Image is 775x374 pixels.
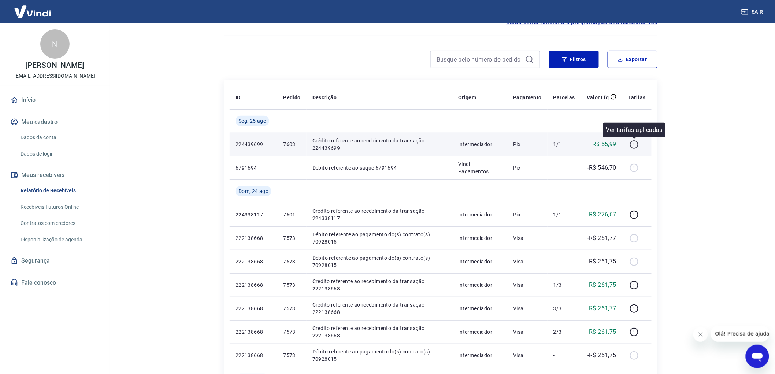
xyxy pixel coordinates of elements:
[236,94,241,101] p: ID
[553,211,575,218] p: 1/1
[236,234,271,242] p: 222138668
[312,207,446,222] p: Crédito referente ao recebimento da transação 224338117
[593,140,616,149] p: R$ 55,99
[740,5,766,19] button: Sair
[458,328,501,336] p: Intermediador
[312,137,446,152] p: Crédito referente ao recebimento da transação 224439699
[513,281,542,289] p: Visa
[458,234,501,242] p: Intermediador
[4,5,62,11] span: Olá! Precisa de ajuda?
[283,281,300,289] p: 7573
[553,352,575,359] p: -
[513,234,542,242] p: Visa
[458,141,501,148] p: Intermediador
[312,254,446,269] p: Débito referente ao pagamento do(s) contrato(s) 70928015
[587,351,616,360] p: -R$ 261,75
[236,141,271,148] p: 224439699
[711,326,769,342] iframe: Mensagem da empresa
[587,234,616,242] p: -R$ 261,77
[437,54,522,65] input: Busque pelo número do pedido
[236,352,271,359] p: 222138668
[18,183,101,198] a: Relatório de Recebíveis
[283,234,300,242] p: 7573
[589,304,617,313] p: R$ 261,77
[236,211,271,218] p: 224338117
[553,281,575,289] p: 1/3
[9,167,101,183] button: Meus recebíveis
[513,305,542,312] p: Visa
[589,327,617,336] p: R$ 261,75
[587,257,616,266] p: -R$ 261,75
[458,94,476,101] p: Origem
[283,305,300,312] p: 7573
[513,211,542,218] p: Pix
[587,94,611,101] p: Valor Líq.
[312,94,337,101] p: Descrição
[283,328,300,336] p: 7573
[628,94,646,101] p: Tarifas
[553,305,575,312] p: 3/3
[40,29,70,59] div: N
[18,232,101,247] a: Disponibilização de agenda
[513,328,542,336] p: Visa
[458,258,501,265] p: Intermediador
[18,200,101,215] a: Recebíveis Futuros Online
[312,231,446,245] p: Débito referente ao pagamento do(s) contrato(s) 70928015
[458,160,501,175] p: Vindi Pagamentos
[9,0,56,23] img: Vindi
[236,328,271,336] p: 222138668
[513,258,542,265] p: Visa
[9,92,101,108] a: Início
[458,352,501,359] p: Intermediador
[236,258,271,265] p: 222138668
[236,281,271,289] p: 222138668
[238,188,268,195] span: Dom, 24 ago
[553,328,575,336] p: 2/3
[589,210,617,219] p: R$ 276,67
[18,147,101,162] a: Dados de login
[553,234,575,242] p: -
[608,51,657,68] button: Exportar
[549,51,599,68] button: Filtros
[513,352,542,359] p: Visa
[283,141,300,148] p: 7603
[513,94,542,101] p: Pagamento
[746,345,769,368] iframe: Botão para abrir a janela de mensagens
[236,164,271,171] p: 6791694
[458,211,501,218] p: Intermediador
[14,72,95,80] p: [EMAIL_ADDRESS][DOMAIN_NAME]
[553,164,575,171] p: -
[606,126,663,134] p: Ver tarifas aplicadas
[9,114,101,130] button: Meu cadastro
[236,305,271,312] p: 222138668
[283,258,300,265] p: 7573
[312,325,446,339] p: Crédito referente ao recebimento da transação 222138668
[553,258,575,265] p: -
[693,327,708,342] iframe: Fechar mensagem
[587,163,616,172] p: -R$ 546,70
[312,348,446,363] p: Débito referente ao pagamento do(s) contrato(s) 70928015
[283,352,300,359] p: 7573
[9,253,101,269] a: Segurança
[312,301,446,316] p: Crédito referente ao recebimento da transação 222138668
[458,305,501,312] p: Intermediador
[25,62,84,69] p: [PERSON_NAME]
[283,211,300,218] p: 7601
[312,278,446,292] p: Crédito referente ao recebimento da transação 222138668
[589,281,617,289] p: R$ 261,75
[513,141,542,148] p: Pix
[513,164,542,171] p: Pix
[283,94,300,101] p: Pedido
[312,164,446,171] p: Débito referente ao saque 6791694
[553,94,575,101] p: Parcelas
[9,275,101,291] a: Fale conosco
[18,216,101,231] a: Contratos com credores
[458,281,501,289] p: Intermediador
[553,141,575,148] p: 1/1
[18,130,101,145] a: Dados da conta
[238,117,266,125] span: Seg, 25 ago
